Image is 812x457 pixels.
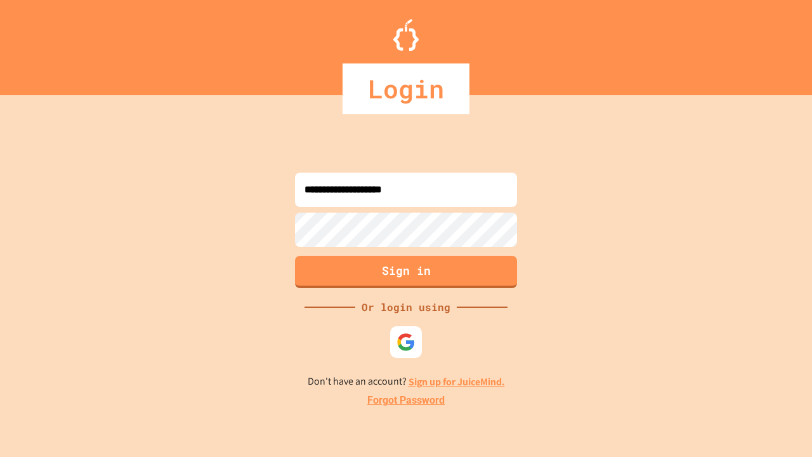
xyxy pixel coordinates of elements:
a: Forgot Password [367,393,445,408]
img: Logo.svg [393,19,419,51]
a: Sign up for JuiceMind. [409,375,505,388]
iframe: chat widget [707,351,799,405]
img: google-icon.svg [396,333,416,352]
p: Don't have an account? [308,374,505,390]
div: Or login using [355,300,457,315]
div: Login [343,63,469,114]
button: Sign in [295,256,517,288]
iframe: chat widget [759,406,799,444]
